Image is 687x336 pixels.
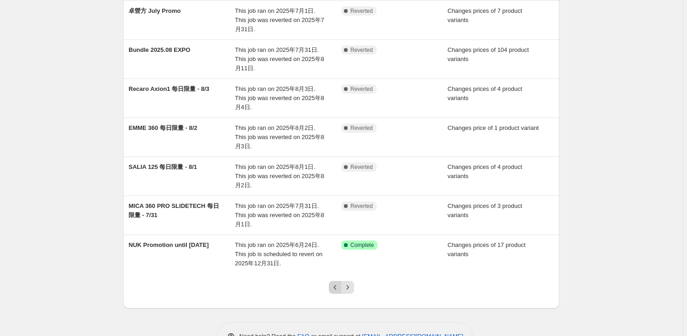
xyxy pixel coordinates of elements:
[235,202,324,228] span: This job ran on 2025年7月31日. This job was reverted on 2025年8月1日.
[129,163,197,170] span: SALIA 125 每日限量 - 8/1
[129,202,219,218] span: MICA 360 PRO SLIDETECH 每日限量 - 7/31
[350,85,373,93] span: Reverted
[235,85,324,111] span: This job ran on 2025年8月3日. This job was reverted on 2025年8月4日.
[341,281,354,294] button: Next
[350,241,374,249] span: Complete
[129,7,180,14] span: 卓營方 July Promo
[235,124,324,150] span: This job ran on 2025年8月2日. This job was reverted on 2025年8月3日.
[129,46,190,53] span: Bundle 2025.08 EXPO
[448,163,523,179] span: Changes prices of 4 product variants
[448,202,523,218] span: Changes prices of 3 product variants
[448,7,523,23] span: Changes prices of 7 product variants
[129,85,209,92] span: Recaro Axion1 每日限量 - 8/3
[448,46,529,62] span: Changes prices of 104 product variants
[329,281,354,294] nav: Pagination
[235,46,324,72] span: This job ran on 2025年7月31日. This job was reverted on 2025年8月11日.
[350,202,373,210] span: Reverted
[448,85,523,101] span: Changes prices of 4 product variants
[350,46,373,54] span: Reverted
[350,7,373,15] span: Reverted
[448,124,539,131] span: Changes price of 1 product variant
[350,124,373,132] span: Reverted
[129,241,209,248] span: NUK Promotion until [DATE]
[329,281,342,294] button: Previous
[235,7,324,33] span: This job ran on 2025年7月1日. This job was reverted on 2025年7月31日.
[129,124,197,131] span: EMME 360 每日限量 - 8/2
[350,163,373,171] span: Reverted
[235,241,323,267] span: This job ran on 2025年6月24日. This job is scheduled to revert on 2025年12月31日.
[448,241,526,258] span: Changes prices of 17 product variants
[235,163,324,189] span: This job ran on 2025年8月1日. This job was reverted on 2025年8月2日.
